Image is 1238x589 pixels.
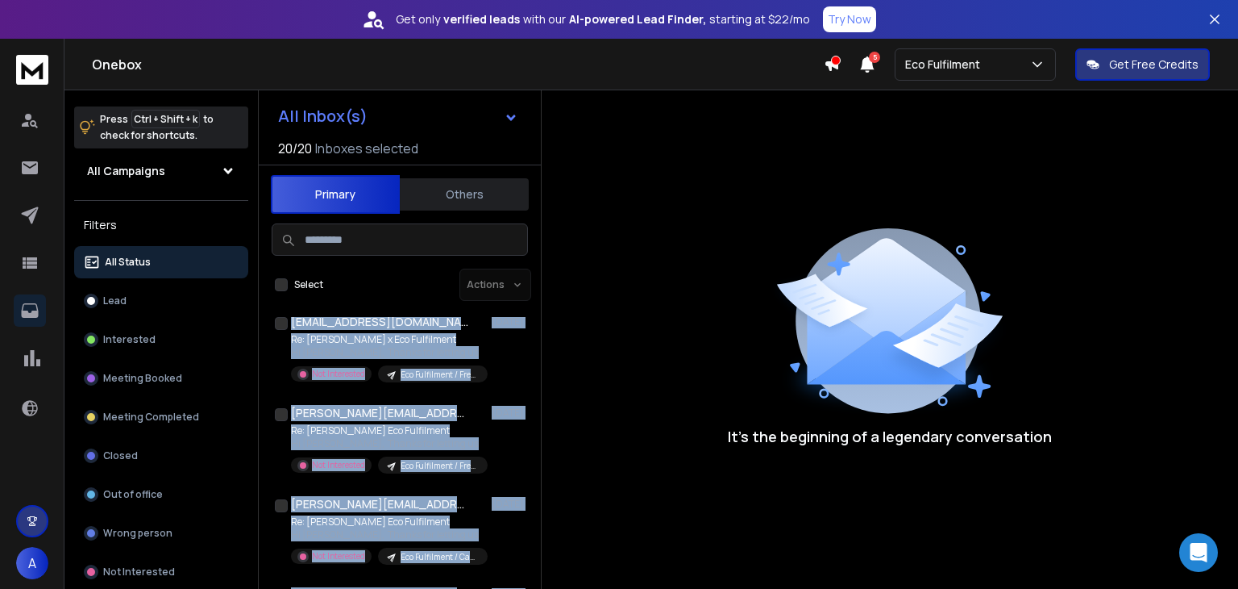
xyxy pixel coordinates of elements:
button: Wrong person [74,517,248,549]
p: Lead [103,294,127,307]
p: Wrong person [103,527,172,540]
p: [DATE] [492,407,528,420]
button: Out of office [74,478,248,511]
p: It’s the beginning of a legendary conversation [728,425,1052,448]
button: Meeting Completed [74,401,248,433]
h1: All Inbox(s) [278,108,368,124]
p: Closed [103,449,138,462]
strong: AI-powered Lead Finder, [569,11,706,27]
h1: [PERSON_NAME][EMAIL_ADDRESS][DOMAIN_NAME] [291,496,468,512]
h1: All Campaigns [87,163,165,179]
h1: Onebox [92,55,824,74]
button: Not Interested [74,556,248,588]
button: Closed [74,440,248,472]
button: A [16,547,48,579]
p: All Status [105,256,151,269]
h3: Inboxes selected [315,139,418,158]
p: Not Interested [312,550,365,562]
strong: verified leads [443,11,520,27]
div: Open Intercom Messenger [1179,533,1218,572]
p: Hi [PERSON_NAME], Thanks for letting us [291,528,484,541]
h1: [EMAIL_ADDRESS][DOMAIN_NAME] [291,314,468,330]
p: Interested [103,333,156,346]
p: Press to check for shortcuts. [100,111,214,144]
img: logo [16,55,48,85]
p: Hi [PERSON_NAME], Thanks for letting us [291,437,484,450]
button: All Status [74,246,248,278]
p: [DATE] [492,315,528,328]
button: Others [400,177,529,212]
p: Hi [PERSON_NAME], Thanks for letting us [291,346,484,359]
button: Lead [74,285,248,317]
p: Re: [PERSON_NAME] Eco Fulfilment [291,516,484,528]
p: Re: [PERSON_NAME] x Eco Fulfilment [291,333,484,346]
h1: [PERSON_NAME][EMAIL_ADDRESS][DOMAIN_NAME] [291,405,468,421]
p: [DATE] [492,498,528,511]
p: Not Interested [312,459,365,471]
button: All Campaigns [74,155,248,187]
p: Eco Fulfilment / Free Consultation - Postage Cost Analysis / 11-25 [401,369,478,381]
button: Meeting Booked [74,362,248,395]
button: Primary [271,175,400,214]
p: Meeting Booked [103,372,182,385]
span: Ctrl + Shift + k [131,110,200,128]
p: Eco Fulfilment [905,56,987,73]
p: Meeting Completed [103,411,199,424]
h3: Filters [74,214,248,236]
label: Select [294,278,323,291]
p: Eco Fulfilment / Free Consultation - Postage Cost Analysis / 11-25 [401,460,478,472]
button: Get Free Credits [1075,48,1210,81]
button: Interested [74,324,248,356]
p: Eco Fulfilment / Case Study / 11-50 [401,551,478,563]
span: 20 / 20 [278,139,312,158]
p: Out of office [103,488,163,501]
p: Try Now [828,11,871,27]
button: All Inbox(s) [265,100,531,132]
p: Not Interested [103,566,175,579]
p: Get Free Credits [1109,56,1199,73]
span: 5 [869,52,880,63]
p: Re: [PERSON_NAME] Eco Fulfilment [291,424,484,437]
p: Get only with our starting at $22/mo [396,11,810,27]
p: Not Interested [312,368,365,380]
button: Try Now [823,6,876,32]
